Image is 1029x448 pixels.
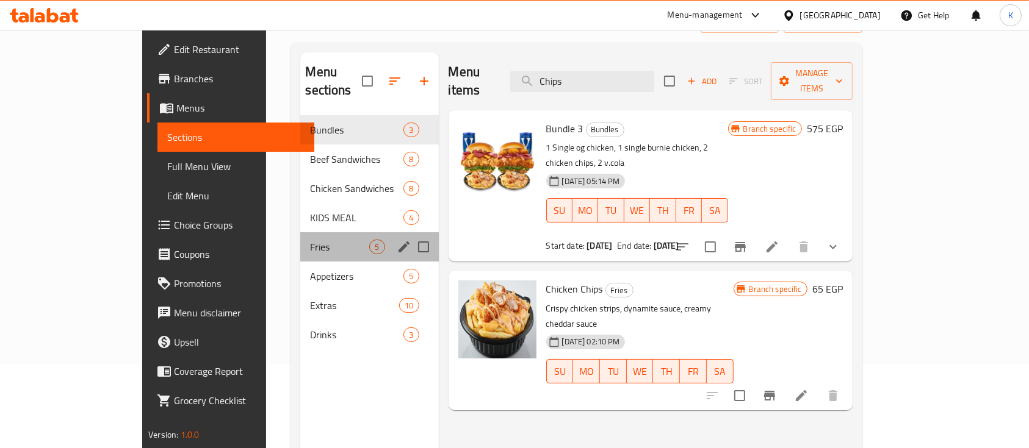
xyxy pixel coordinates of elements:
span: MO [578,363,595,380]
div: Appetizers5 [300,261,438,291]
div: Menu-management [668,8,743,23]
a: Promotions [147,269,314,298]
a: Menus [147,93,314,123]
span: TH [658,363,675,380]
span: Fries [606,283,633,297]
a: Coupons [147,240,314,269]
div: Beef Sandwiches8 [300,144,438,174]
div: items [403,210,419,225]
button: show more [818,232,848,261]
a: Edit Restaurant [147,35,314,64]
div: KIDS MEAL4 [300,203,438,232]
div: Chicken Sandwiches [310,181,403,196]
button: SU [546,198,572,222]
button: delete [818,381,848,410]
button: sort-choices [668,232,698,261]
span: Branch specific [738,123,801,135]
span: Extras [310,298,399,313]
button: SU [546,359,574,383]
span: FR [685,363,702,380]
h6: 575 EGP [807,120,843,137]
button: SA [707,359,734,383]
span: Menus [176,101,305,115]
p: 1 Single og chicken, 1 single burnie chicken, 2 chicken chips, 2 v.cola [546,140,728,171]
span: Manage items [781,66,843,96]
button: FR [676,198,702,222]
span: WE [629,202,645,219]
button: edit [395,238,413,256]
span: Appetizers [310,269,403,283]
span: Start date: [546,238,585,254]
div: items [403,327,419,342]
h2: Menu items [449,63,496,99]
a: Edit menu item [765,240,779,254]
button: FR [680,359,707,383]
span: Add item [682,72,721,91]
button: MO [573,359,600,383]
div: items [403,123,419,137]
div: items [403,152,419,166]
span: KIDS MEAL [310,210,403,225]
button: WE [627,359,654,383]
span: Promotions [174,276,305,291]
button: TH [650,198,676,222]
div: Bundles [586,123,624,137]
span: Edit Restaurant [174,42,305,57]
span: TU [605,363,622,380]
div: [GEOGRAPHIC_DATA] [800,9,881,22]
span: Drinks [310,327,403,342]
span: End date: [617,238,651,254]
span: K [1008,9,1013,22]
b: [DATE] [587,238,612,254]
span: Branches [174,71,305,86]
span: Sort sections [380,66,410,96]
span: [DATE] 02:10 PM [557,336,625,347]
input: search [510,71,654,92]
div: Bundles [310,123,403,137]
b: [DATE] [654,238,679,254]
button: Branch-specific-item [755,381,784,410]
span: [DATE] 05:14 PM [557,176,625,187]
button: TH [653,359,680,383]
img: Bundle 3 [458,120,536,198]
span: SA [707,202,723,219]
span: Full Menu View [167,159,305,174]
div: items [369,240,385,254]
a: Upsell [147,327,314,357]
span: 5 [370,241,384,253]
button: WE [624,198,650,222]
span: Coupons [174,247,305,261]
div: Bundles3 [300,115,438,144]
span: 3 [404,329,418,341]
span: Select section first [721,72,771,91]
div: Drinks3 [300,320,438,349]
span: Select to update [727,383,753,408]
span: FR [681,202,697,219]
span: Choice Groups [174,218,305,232]
span: MO [577,202,593,219]
button: TU [598,198,624,222]
span: Branch specific [744,283,807,295]
span: TH [655,202,671,219]
span: Select all sections [355,68,380,94]
p: Crispy chicken strips, dynamite sauce, creamy cheddar sauce [546,301,734,332]
span: Fries [310,240,369,254]
span: Bundle 3 [546,119,583,138]
button: Branch-specific-item [726,232,755,261]
span: 8 [404,183,418,194]
nav: Menu sections [300,110,438,354]
a: Edit Menu [157,181,314,210]
span: Select section [657,68,682,94]
span: Upsell [174,335,305,349]
a: Grocery Checklist [147,386,314,415]
span: 4 [404,212,418,224]
span: TU [603,202,619,219]
img: Chicken Chips [458,280,536,358]
span: Add [685,74,718,88]
a: Full Menu View [157,152,314,181]
span: Menu disclaimer [174,305,305,320]
span: Beef Sandwiches [310,152,403,166]
div: items [399,298,419,313]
